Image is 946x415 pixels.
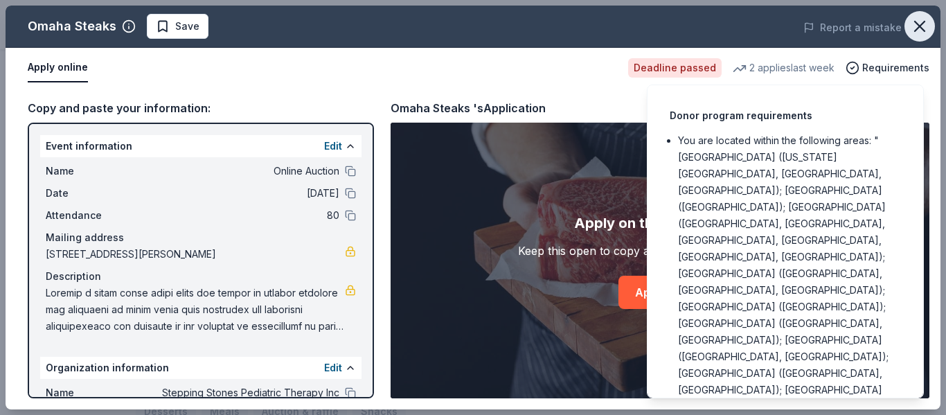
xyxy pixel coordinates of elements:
span: Stepping Stones Pediatric Therapy Inc [139,385,339,401]
div: Omaha Steaks 's Application [391,99,546,117]
div: Omaha Steaks [28,15,116,37]
span: Save [175,18,199,35]
span: Loremip d sitam conse adipi elits doe tempor in utlabor etdolore mag aliquaeni ad minim venia qui... [46,285,345,335]
span: Online Auction [139,163,339,179]
span: Name [46,385,139,401]
div: Description [46,268,356,285]
div: Apply on the donor's site [574,212,747,234]
div: Copy and paste your information: [28,99,374,117]
span: Requirements [862,60,929,76]
div: Donor program requirements [670,107,901,124]
button: Report a mistake [803,19,902,36]
div: Organization information [40,357,362,379]
a: Apply [618,276,702,309]
button: Edit [324,360,342,376]
span: Attendance [46,207,139,224]
span: Date [46,185,139,202]
span: 80 [139,207,339,224]
div: Keep this open to copy and paste in your information. [518,242,802,259]
button: Requirements [846,60,929,76]
div: Deadline passed [628,58,722,78]
div: Event information [40,135,362,157]
button: Edit [324,138,342,154]
span: [DATE] [139,185,339,202]
div: 2 applies last week [733,60,835,76]
span: [STREET_ADDRESS][PERSON_NAME] [46,246,345,263]
div: Mailing address [46,229,356,246]
button: Apply online [28,53,88,82]
button: Save [147,14,208,39]
span: Name [46,163,139,179]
